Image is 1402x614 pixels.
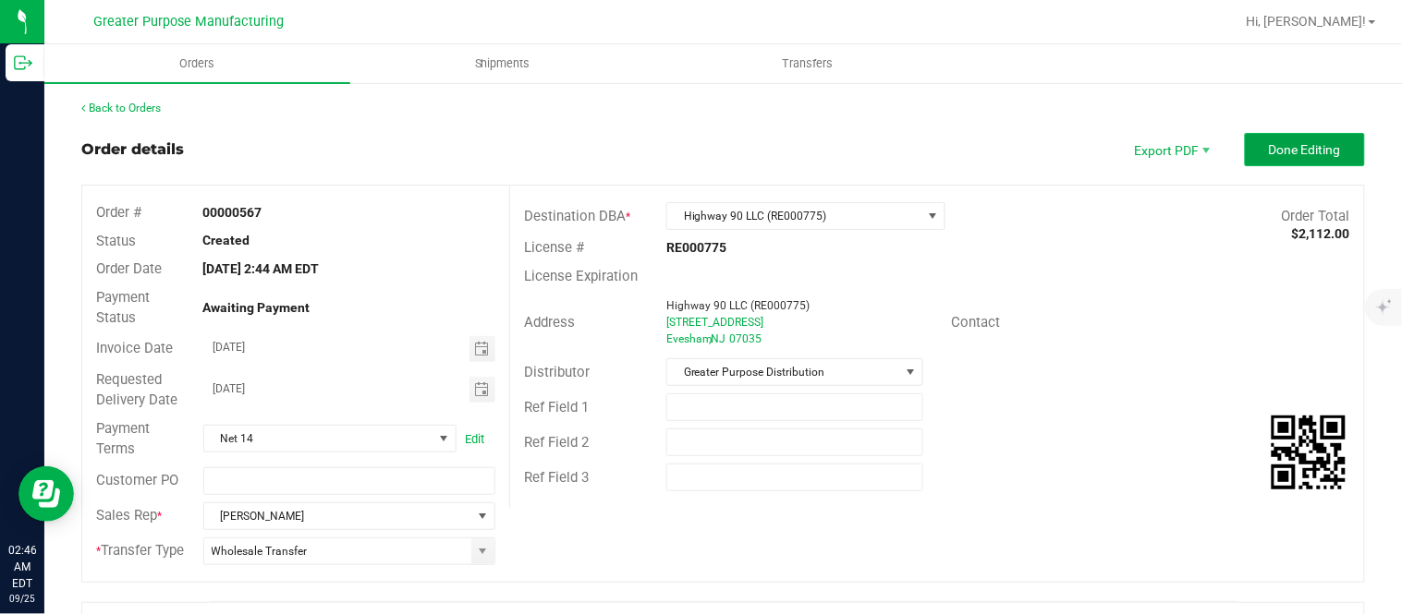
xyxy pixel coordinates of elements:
span: Ref Field 2 [524,434,589,451]
a: Edit [466,432,485,446]
span: Transfer Type [96,542,184,559]
div: Order details [81,138,184,161]
p: 02:46 AM EDT [8,542,36,592]
span: Destination DBA [524,208,626,224]
span: Highway 90 LLC (RE000775) [667,203,921,229]
span: License Expiration [524,268,638,284]
span: Orders [154,55,239,72]
span: [STREET_ADDRESS] [666,316,763,329]
strong: Awaiting Payment [203,300,311,315]
strong: [DATE] 2:44 AM EDT [203,261,320,276]
img: Scan me! [1272,415,1346,489]
span: Status [96,233,136,249]
qrcode: 00000567 [1272,415,1346,489]
span: Payment Status [96,289,150,327]
span: Evesham [666,332,713,345]
span: Distributor [524,364,590,380]
span: , [709,332,711,345]
a: Transfers [655,44,961,83]
span: Payment Terms [96,420,150,458]
span: [PERSON_NAME] [204,503,472,529]
iframe: Resource center [18,466,74,522]
span: Invoice Date [96,340,173,356]
span: Hi, [PERSON_NAME]! [1247,14,1367,29]
li: Export PDF [1116,133,1226,166]
span: Highway 90 LLC (RE000775) [666,299,810,312]
span: Ref Field 3 [524,469,589,486]
span: Customer PO [96,472,178,488]
span: Greater Purpose Distribution [667,359,899,385]
a: Shipments [350,44,656,83]
span: License # [524,239,584,256]
span: Sales Rep [96,507,157,524]
span: Ref Field 1 [524,399,589,415]
p: 09/25 [8,592,36,606]
span: Toggle calendar [469,336,496,362]
span: Requested Delivery Date [96,371,177,409]
inline-svg: Outbound [14,54,32,72]
strong: $2,112.00 [1292,226,1350,241]
span: Greater Purpose Manufacturing [93,14,284,30]
span: Toggle calendar [469,377,496,403]
span: Order Date [96,260,162,277]
span: Done Editing [1269,142,1341,157]
strong: Created [203,233,250,247]
a: Back to Orders [81,102,161,114]
span: Net 14 [204,426,433,451]
span: Shipments [450,55,555,72]
span: Address [524,314,575,331]
span: Transfers [758,55,859,72]
span: Contact [951,314,1000,331]
a: Orders [44,44,350,83]
span: 07035 [729,332,762,345]
span: Order # [96,204,141,221]
strong: RE000775 [666,240,726,255]
strong: 00000567 [203,205,262,220]
span: Order Total [1282,208,1350,224]
span: NJ [711,332,725,345]
button: Done Editing [1245,133,1365,166]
